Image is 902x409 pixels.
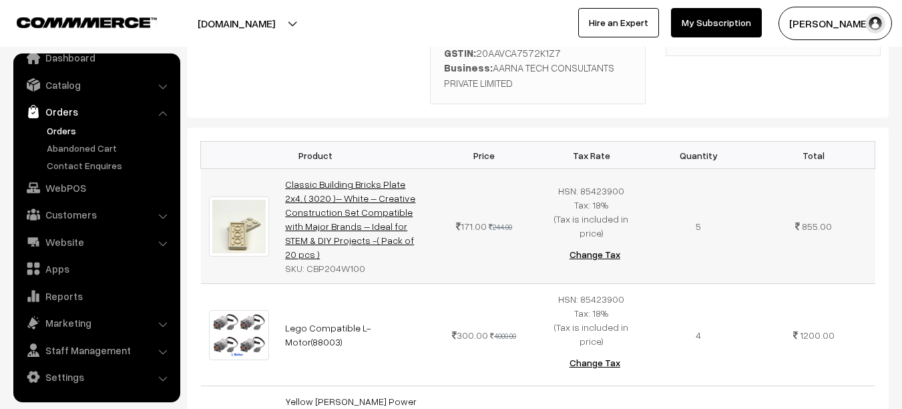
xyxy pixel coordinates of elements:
[285,261,423,275] div: SKU: CBP204W100
[17,284,176,308] a: Reports
[17,202,176,227] a: Customers
[17,13,134,29] a: COMMMERCE
[17,73,176,97] a: Catalog
[645,142,752,169] th: Quantity
[456,221,487,232] span: 171.00
[444,45,631,91] div: 20AAVCA7572K1Z7 AARNA TECH CONSULTANTS PRIVATE LIMITED
[17,17,157,27] img: COMMMERCE
[559,240,631,269] button: Change Tax
[752,142,875,169] th: Total
[802,221,832,232] span: 855.00
[151,7,322,40] button: [DOMAIN_NAME]
[43,124,176,138] a: Orders
[17,365,176,389] a: Settings
[778,7,892,40] button: [PERSON_NAME]
[559,348,631,378] button: Change Tax
[696,221,701,232] span: 5
[444,47,476,59] b: GSTIN:
[537,142,645,169] th: Tax Rate
[209,196,270,257] img: 1 (16).jpg
[489,223,512,231] strike: 244.00
[17,176,176,200] a: WebPOS
[17,257,176,281] a: Apps
[285,322,371,348] a: Lego Compatible L-Motor(88003)
[43,141,176,155] a: Abandoned Cart
[285,178,415,260] a: Classic Building Bricks Plate 2x4, ( 3020 )– White – Creative Construction Set Compatible with Ma...
[17,338,176,362] a: Staff Management
[209,310,270,360] img: WhatsApp Image 2024-05-18 at 16.54.51.jpeg
[671,8,762,37] a: My Subscription
[17,100,176,124] a: Orders
[578,8,659,37] a: Hire an Expert
[865,13,885,33] img: user
[17,311,176,335] a: Marketing
[554,185,628,239] span: HSN: 85423900 Tax: 18% (Tax is included in price)
[431,142,538,169] th: Price
[696,329,701,341] span: 4
[452,329,488,341] span: 300.00
[43,158,176,172] a: Contact Enquires
[17,45,176,70] a: Dashboard
[444,61,493,74] b: Business:
[554,293,628,347] span: HSN: 85423900 Tax: 18% (Tax is included in price)
[17,230,176,254] a: Website
[201,142,431,169] th: Product
[490,331,516,340] strike: 4000.00
[800,329,835,341] span: 1200.00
